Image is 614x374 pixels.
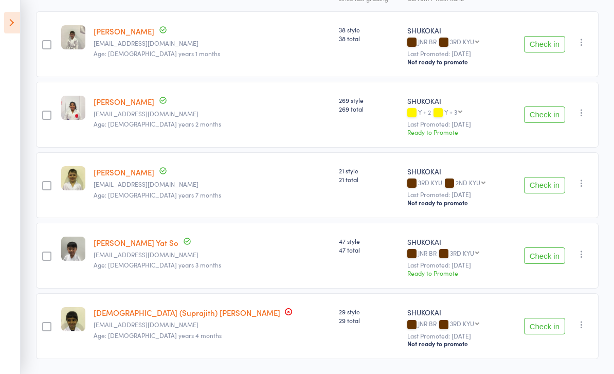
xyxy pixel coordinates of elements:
[94,251,331,258] small: rach.rcc@gmail.com
[407,269,501,277] div: Ready to Promote
[450,38,474,45] div: 3RD KYU
[94,237,178,248] a: [PERSON_NAME] Yat So
[339,245,399,254] span: 47 total
[94,321,331,328] small: sourabhaw@gmail.com
[407,38,501,47] div: JNR BR
[94,110,331,117] small: rubennaiker195@gmail.com
[94,96,154,107] a: [PERSON_NAME]
[94,331,222,340] span: Age: [DEMOGRAPHIC_DATA] years 4 months
[444,109,457,115] div: Y + 3
[407,199,501,207] div: Not ready to promote
[94,26,154,37] a: [PERSON_NAME]
[94,190,221,199] span: Age: [DEMOGRAPHIC_DATA] years 7 months
[94,49,220,58] span: Age: [DEMOGRAPHIC_DATA] years 1 months
[61,307,85,331] img: image1567409774.png
[407,58,501,66] div: Not ready to promote
[407,340,501,348] div: Not ready to promote
[407,96,501,106] div: SHUKOKAI
[407,237,501,247] div: SHUKOKAI
[456,179,480,186] div: 2ND KYU
[407,166,501,176] div: SHUKOKAI
[450,250,474,256] div: 3RD KYU
[339,104,399,113] span: 269 total
[407,191,501,198] small: Last Promoted: [DATE]
[94,307,280,318] a: [DEMOGRAPHIC_DATA] (Suprajith) [PERSON_NAME]
[339,175,399,184] span: 21 total
[524,318,565,334] button: Check in
[524,247,565,264] button: Check in
[339,307,399,316] span: 29 style
[339,237,399,245] span: 47 style
[407,250,501,258] div: JNR BR
[339,316,399,325] span: 29 total
[407,332,501,340] small: Last Promoted: [DATE]
[524,177,565,193] button: Check in
[61,237,85,261] img: image1607579205.png
[407,307,501,317] div: SHUKOKAI
[61,96,85,120] img: image1722845112.png
[524,36,565,52] button: Check in
[407,25,501,35] div: SHUKOKAI
[407,128,501,136] div: Ready to Promote
[524,106,565,123] button: Check in
[407,261,501,269] small: Last Promoted: [DATE]
[61,166,85,190] img: image1567411506.png
[339,166,399,175] span: 21 style
[407,320,501,329] div: JNR BR
[94,40,331,47] small: morrisonkurt2003@yahoo.com
[94,167,154,177] a: [PERSON_NAME]
[94,181,331,188] small: shellrobo@hotmail.com
[450,320,474,327] div: 3RD KYU
[94,260,221,269] span: Age: [DEMOGRAPHIC_DATA] years 3 months
[339,34,399,43] span: 38 total
[94,119,221,128] span: Age: [DEMOGRAPHIC_DATA] years 2 months
[407,120,501,128] small: Last Promoted: [DATE]
[339,96,399,104] span: 269 style
[61,25,85,49] img: image1619831081.png
[407,50,501,57] small: Last Promoted: [DATE]
[339,25,399,34] span: 38 style
[407,179,501,188] div: 3RD KYU
[407,109,501,117] div: Y + 2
